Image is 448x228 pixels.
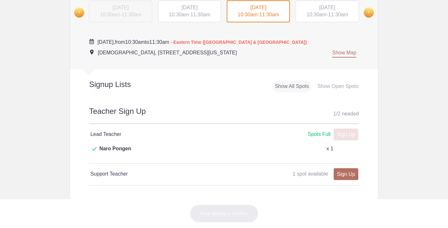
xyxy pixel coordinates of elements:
span: 10:30am [238,12,257,17]
span: [DATE] [250,5,266,10]
h4: Support Teacher [90,170,224,178]
span: - Eastern Time ([GEOGRAPHIC_DATA] & [GEOGRAPHIC_DATA]) [171,40,307,45]
span: Naro Pongen [99,145,131,160]
div: Spots Full [308,130,330,138]
span: 10:30am [307,12,326,17]
span: [DEMOGRAPHIC_DATA], [STREET_ADDRESS][US_STATE] [98,50,237,55]
img: Check dark green [92,147,97,151]
div: - [296,1,359,22]
span: 11:30am [259,12,279,17]
span: 1 spot available [292,171,328,177]
img: Event location [90,50,94,55]
div: Show All Spots [272,81,312,92]
button: [DATE] 10:30am-11:30am [158,0,222,23]
button: [DATE] 10:30am-11:30am [295,0,359,23]
span: 11:30am [328,12,348,17]
p: x 1 [326,145,333,153]
span: [DATE] [181,5,197,10]
span: from to [97,39,307,45]
a: Sign Up [334,168,358,180]
h2: Signup Lists [70,80,173,89]
span: [DATE], [97,39,115,45]
span: 10:30am [125,39,145,45]
div: 1 2 needed [333,109,359,119]
h2: Teacher Sign Up [89,106,359,124]
span: 11:30am [149,39,169,45]
div: - [158,1,221,22]
span: / [336,111,338,116]
div: Show Open Spots [315,81,361,92]
span: [DATE] [319,5,335,10]
div: - [227,0,290,23]
a: Show Map [332,50,356,58]
img: Cal purple [89,39,94,44]
h4: Lead Teacher [90,130,224,138]
span: 11:30am [190,12,210,17]
span: 10:30am [169,12,189,17]
button: Next: Review & Confirm [190,205,258,223]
